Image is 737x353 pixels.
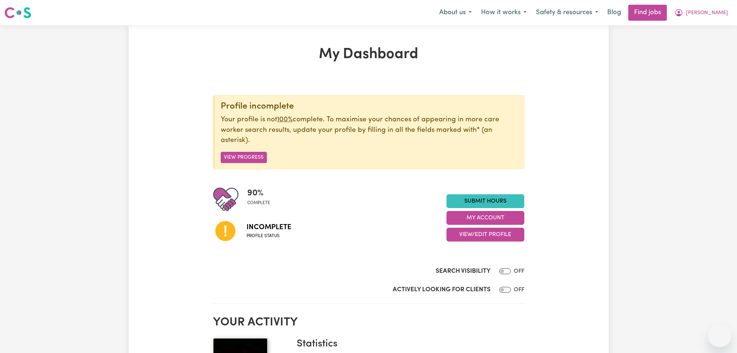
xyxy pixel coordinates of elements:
span: [PERSON_NAME] [686,9,728,17]
span: complete [247,200,270,206]
h3: Statistics [297,338,518,350]
button: My Account [446,211,524,225]
button: My Account [670,5,733,20]
button: View Progress [221,152,267,163]
button: About us [434,5,476,20]
button: How it works [476,5,531,20]
button: Safety & resources [531,5,603,20]
u: 100% [277,116,293,123]
span: OFF [514,287,524,293]
span: OFF [514,268,524,274]
iframe: Button to launch messaging window [708,324,731,347]
div: Profile completeness: 90% [247,187,276,212]
h1: My Dashboard [213,46,524,63]
a: Blog [603,5,625,21]
h2: Your activity [213,316,524,329]
span: Profile status [247,233,291,239]
a: Submit Hours [446,194,524,208]
p: Your profile is not complete. To maximise your chances of appearing in more care worker search re... [221,115,518,146]
span: 90 % [247,187,270,200]
label: Search Visibility [436,267,490,276]
label: Actively Looking for Clients [393,285,490,295]
button: View/Edit Profile [446,228,524,242]
img: Careseekers logo [4,6,31,19]
a: Find jobs [628,5,667,21]
span: Incomplete [247,222,291,233]
div: Profile incomplete [221,101,518,112]
a: Careseekers logo [4,4,31,21]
